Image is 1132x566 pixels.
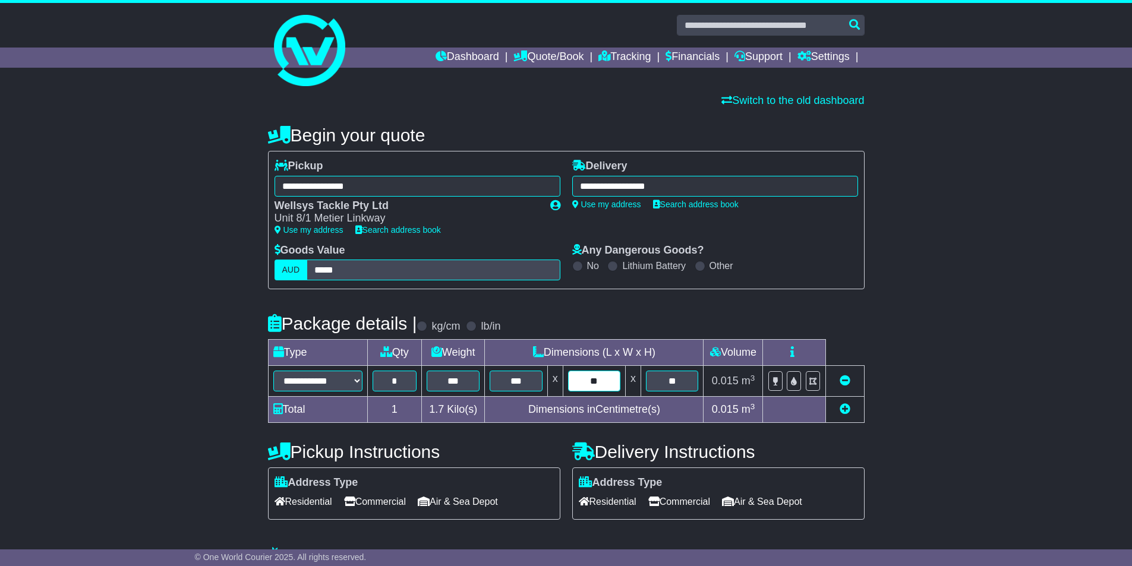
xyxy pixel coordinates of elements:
span: 1.7 [429,403,444,415]
td: Kilo(s) [422,397,485,423]
div: Wellsys Tackle Pty Ltd [275,200,538,213]
td: Dimensions in Centimetre(s) [485,397,704,423]
h4: Package details | [268,314,417,333]
td: Type [268,340,367,366]
span: m [742,403,755,415]
label: Goods Value [275,244,345,257]
sup: 3 [751,402,755,411]
td: Dimensions (L x W x H) [485,340,704,366]
div: Unit 8/1 Metier Linkway [275,212,538,225]
label: Delivery [572,160,628,173]
td: Volume [704,340,763,366]
a: Financials [666,48,720,68]
span: Air & Sea Depot [722,492,802,511]
label: Other [710,260,733,271]
td: 1 [367,397,422,423]
label: Address Type [275,476,358,489]
span: © One World Courier 2025. All rights reserved. [195,552,367,562]
a: Dashboard [436,48,499,68]
a: Tracking [598,48,651,68]
label: Any Dangerous Goods? [572,244,704,257]
h4: Delivery Instructions [572,442,865,461]
a: Use my address [572,200,641,209]
span: Commercial [648,492,710,511]
td: Weight [422,340,485,366]
span: 0.015 [712,403,739,415]
label: kg/cm [431,320,460,333]
label: lb/in [481,320,500,333]
td: Qty [367,340,422,366]
td: Total [268,397,367,423]
span: Air & Sea Depot [418,492,498,511]
a: Search address book [355,225,441,235]
a: Support [734,48,783,68]
a: Add new item [840,403,850,415]
h4: Warranty & Insurance [268,546,865,566]
a: Quote/Book [513,48,584,68]
a: Switch to the old dashboard [721,94,864,106]
sup: 3 [751,374,755,382]
a: Search address book [653,200,739,209]
td: x [626,366,641,397]
label: Lithium Battery [622,260,686,271]
a: Settings [797,48,850,68]
h4: Pickup Instructions [268,442,560,461]
label: No [587,260,599,271]
span: Commercial [344,492,406,511]
span: Residential [275,492,332,511]
span: Residential [579,492,636,511]
label: Pickup [275,160,323,173]
label: Address Type [579,476,663,489]
label: AUD [275,260,308,280]
a: Remove this item [840,375,850,387]
td: x [547,366,563,397]
h4: Begin your quote [268,125,865,145]
a: Use my address [275,225,343,235]
span: m [742,375,755,387]
span: 0.015 [712,375,739,387]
